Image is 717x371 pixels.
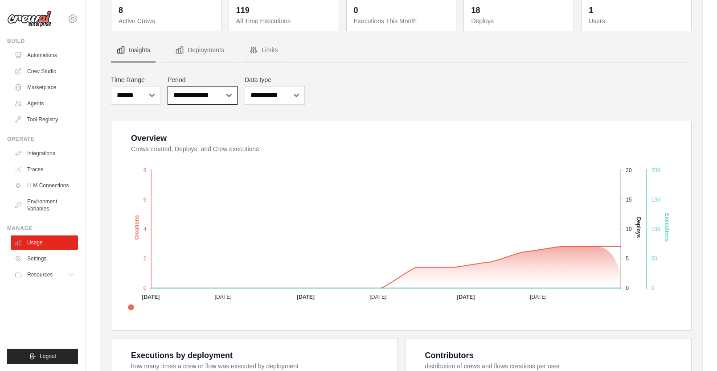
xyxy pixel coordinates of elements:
[111,75,160,84] label: Time Range
[664,213,670,242] text: Executions
[11,194,78,216] a: Environment Variables
[11,251,78,266] a: Settings
[27,271,53,278] span: Resources
[131,132,167,144] div: Overview
[471,4,480,16] div: 18
[589,16,686,25] dt: Users
[11,235,78,250] a: Usage
[40,353,56,360] span: Logout
[236,4,250,16] div: 119
[11,112,78,127] a: Tool Registry
[7,225,78,232] div: Manage
[457,294,475,300] tspan: [DATE]
[131,362,387,371] dt: how many times a crew or flow was executed by deployment
[119,16,216,25] dt: Active Crews
[651,167,660,173] tspan: 200
[131,144,680,153] dt: Crews created, Deploys, and Crew executions
[11,80,78,95] a: Marketplace
[626,167,632,173] tspan: 20
[111,38,692,62] nav: Tabs
[142,294,160,300] tspan: [DATE]
[11,64,78,78] a: Crew Studio
[11,146,78,161] a: Integrations
[236,16,333,25] dt: All Time Executions
[626,256,629,262] tspan: 5
[354,16,451,25] dt: Executions This Month
[168,75,238,84] label: Period
[626,197,632,203] tspan: 15
[119,4,123,16] div: 8
[297,294,315,300] tspan: [DATE]
[11,96,78,111] a: Agents
[11,178,78,193] a: LLM Connections
[143,285,147,291] tspan: 0
[370,294,387,300] tspan: [DATE]
[651,226,660,232] tspan: 100
[530,294,547,300] tspan: [DATE]
[143,226,147,232] tspan: 4
[7,37,78,45] div: Build
[626,226,632,232] tspan: 10
[635,217,642,238] text: Deploys
[651,256,658,262] tspan: 50
[245,75,305,84] label: Data type
[651,197,660,203] tspan: 150
[244,38,283,62] button: Limits
[143,197,147,203] tspan: 6
[471,16,568,25] dt: Deploys
[354,4,358,16] div: 0
[626,285,629,291] tspan: 0
[134,215,140,240] text: Creations
[143,256,147,262] tspan: 2
[589,4,593,16] div: 1
[7,136,78,143] div: Operate
[425,362,681,371] dt: distribution of crews and flows creations per user
[111,38,156,62] button: Insights
[651,285,655,291] tspan: 0
[11,48,78,62] a: Automations
[131,349,233,362] div: Executions by deployment
[425,349,474,362] div: Contributors
[215,294,232,300] tspan: [DATE]
[143,167,147,173] tspan: 8
[7,10,52,27] img: Logo
[11,268,78,282] button: Resources
[7,349,78,364] button: Logout
[170,38,229,62] button: Deployments
[11,162,78,177] a: Traces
